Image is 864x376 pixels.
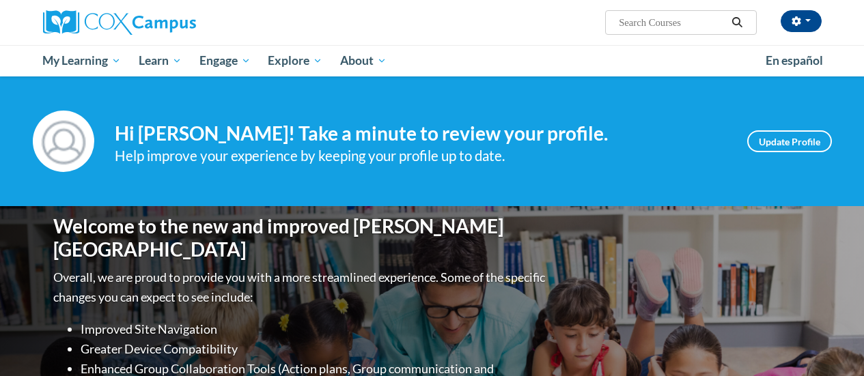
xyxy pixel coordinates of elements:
span: Engage [199,53,251,69]
h1: Welcome to the new and improved [PERSON_NAME][GEOGRAPHIC_DATA] [53,215,548,261]
p: Overall, we are proud to provide you with a more streamlined experience. Some of the specific cha... [53,267,548,307]
a: Engage [191,45,260,76]
a: Cox Campus [43,10,289,35]
img: Profile Image [33,111,94,172]
div: Help improve your experience by keeping your profile up to date. [115,145,727,167]
a: Learn [130,45,191,76]
span: About [340,53,387,69]
span: Learn [139,53,182,69]
a: Update Profile [747,130,832,152]
span: En español [766,53,823,68]
button: Search [727,14,747,31]
li: Improved Site Navigation [81,319,548,339]
span: Explore [268,53,322,69]
h4: Hi [PERSON_NAME]! Take a minute to review your profile. [115,122,727,145]
div: Main menu [33,45,832,76]
iframe: Button to launch messaging window [809,321,853,365]
img: Cox Campus [43,10,196,35]
button: Account Settings [781,10,822,32]
a: About [331,45,395,76]
span: My Learning [42,53,121,69]
a: My Learning [34,45,130,76]
input: Search Courses [617,14,727,31]
a: En español [757,46,832,75]
a: Explore [259,45,331,76]
li: Greater Device Compatibility [81,339,548,359]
